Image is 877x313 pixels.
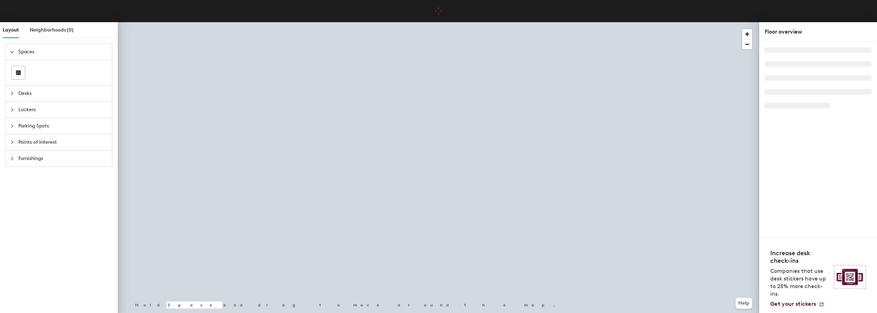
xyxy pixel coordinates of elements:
[18,151,108,167] span: Furnishings
[18,102,108,118] span: Lockers
[770,301,824,307] a: Get your stickers
[18,134,108,150] span: Points of Interest
[770,301,816,307] span: Get your stickers
[770,267,830,298] p: Companies that use desk stickers have up to 25% more check-ins.
[18,118,108,134] span: Parking Spots
[834,265,866,289] img: Sticker logo
[10,156,14,161] span: collapsed
[18,44,108,60] span: Spaces
[765,28,871,36] div: Floor overview
[736,298,752,309] button: Help
[10,108,14,112] span: collapsed
[30,27,73,33] span: Neighborhoods (0)
[18,86,108,101] span: Desks
[10,124,14,128] span: collapsed
[10,91,14,96] span: collapsed
[10,50,14,54] span: expanded
[770,249,830,265] h4: Increase desk check-ins
[10,140,14,144] span: collapsed
[3,27,19,33] span: Layout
